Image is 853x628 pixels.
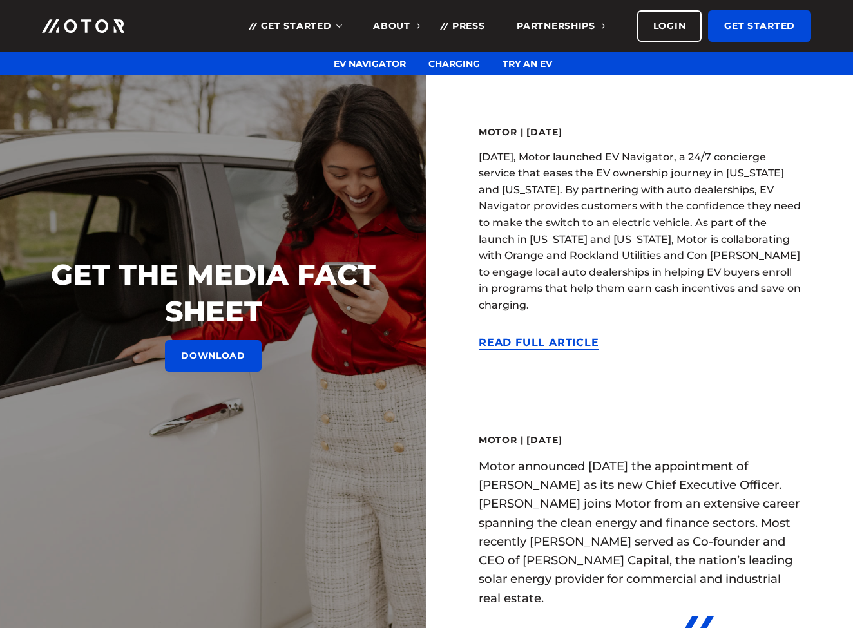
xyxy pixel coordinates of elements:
[517,20,604,32] span: Partnerships
[165,340,262,372] a: DOWNLOAD
[503,58,552,70] a: Try an EV
[479,336,599,350] a: Read Full Article
[708,10,811,42] a: Get Started
[517,126,527,138] span: |
[334,58,406,70] a: EV Navigator
[637,10,702,42] a: Login
[26,256,401,330] div: GET THE MEDIA FACT SHEET
[479,126,801,139] div: Motor [DATE]
[517,434,527,446] span: |
[479,457,801,607] p: Motor announced [DATE] the appointment of [PERSON_NAME] as its new Chief Executive Officer. [PERS...
[42,19,124,33] img: Motor
[373,20,420,32] span: About
[479,149,801,314] p: [DATE], Motor launched EV Navigator, a 24/7 concierge service that eases the EV ownership journey...
[428,58,480,70] a: Charging
[479,434,801,447] div: Motor [DATE]
[261,20,341,32] span: Get Started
